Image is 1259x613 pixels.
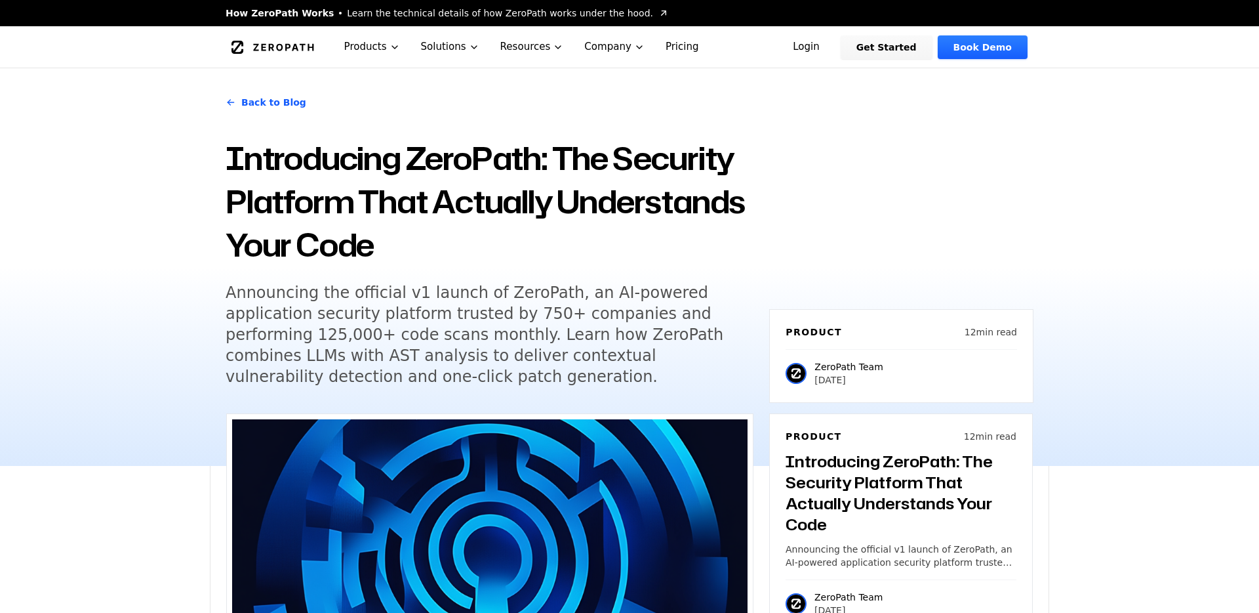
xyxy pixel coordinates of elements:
[965,326,1017,339] p: 12 min read
[786,430,842,443] h6: Product
[814,360,883,373] p: ZeroPath Team
[814,591,883,604] p: ZeroPath Team
[574,26,655,68] button: Company
[226,137,753,266] h1: Introducing ZeroPath: The Security Platform That Actually Understands Your Code
[814,373,883,387] p: [DATE]
[334,26,410,68] button: Products
[655,26,709,68] a: Pricing
[786,363,807,384] img: ZeroPath Team
[226,7,334,20] span: How ZeroPath Works
[226,84,306,121] a: Back to Blog
[226,282,729,387] h5: Announcing the official v1 launch of ZeroPath, an AI-powered application security platform truste...
[210,26,1049,68] nav: Global
[786,326,842,339] h6: Product
[786,451,1016,535] h3: Introducing ZeroPath: The Security Platform That Actually Understands Your Code
[938,35,1028,59] a: Book Demo
[786,543,1016,569] p: Announcing the official v1 launch of ZeroPath, an AI-powered application security platform truste...
[964,430,1016,443] p: 12 min read
[410,26,490,68] button: Solutions
[226,7,669,20] a: How ZeroPath WorksLearn the technical details of how ZeroPath works under the hood.
[841,35,932,59] a: Get Started
[490,26,574,68] button: Resources
[347,7,653,20] span: Learn the technical details of how ZeroPath works under the hood.
[777,35,835,59] a: Login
